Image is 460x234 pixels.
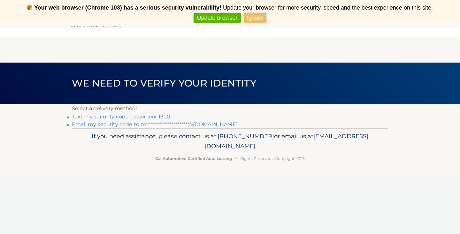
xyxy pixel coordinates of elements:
span: Update your browser for more security, speed and the best experience on this site. [223,4,433,11]
span: [PHONE_NUMBER] [218,132,274,140]
a: Text my security code to xxx-xxx-1920 [72,114,170,120]
p: If you need assistance, please contact us at: or email us at [76,131,384,152]
span: We need to verify your identity [72,77,256,89]
a: Update browser [194,13,241,23]
b: Your web browser (Chrome 103) has a serious security vulnerability! [34,4,221,11]
strong: Cal Automotive Certified Auto Leasing [155,156,232,161]
p: - All Rights Reserved - Copyright 2025 [76,155,384,162]
p: Select a delivery method: [72,104,388,113]
a: Ignore [244,13,266,23]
